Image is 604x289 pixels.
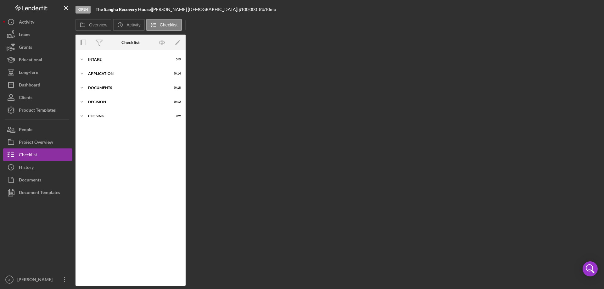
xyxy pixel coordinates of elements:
[3,161,72,174] button: History
[3,91,72,104] button: Clients
[170,72,181,75] div: 0 / 14
[88,72,165,75] div: Application
[19,123,32,137] div: People
[265,7,276,12] div: 10 mo
[3,273,72,286] button: JF[PERSON_NAME]
[3,41,72,53] button: Grants
[170,114,181,118] div: 0 / 9
[19,174,41,188] div: Documents
[170,58,181,61] div: 5 / 9
[259,7,265,12] div: 8 %
[88,86,165,90] div: Documents
[19,79,40,93] div: Dashboard
[3,79,72,91] button: Dashboard
[3,186,72,199] button: Document Templates
[152,7,238,12] div: [PERSON_NAME] [DEMOGRAPHIC_DATA] |
[88,114,165,118] div: Closing
[3,28,72,41] button: Loans
[19,16,34,30] div: Activity
[88,100,165,104] div: Decision
[89,22,107,27] label: Overview
[75,6,91,14] div: Open
[88,58,165,61] div: Intake
[3,104,72,116] button: Product Templates
[238,7,257,12] span: $100,000
[96,7,152,12] div: |
[19,161,34,175] div: History
[19,186,60,200] div: Document Templates
[3,148,72,161] button: Checklist
[3,123,72,136] button: People
[19,28,30,42] div: Loans
[3,53,72,66] button: Educational
[170,86,181,90] div: 0 / 18
[3,66,72,79] button: Long-Term
[19,91,32,105] div: Clients
[19,148,37,163] div: Checklist
[19,66,40,80] div: Long-Term
[16,273,57,287] div: [PERSON_NAME]
[113,19,144,31] button: Activity
[19,104,56,118] div: Product Templates
[3,174,72,186] button: Documents
[3,136,72,148] button: Project Overview
[121,40,140,45] div: Checklist
[19,41,32,55] div: Grants
[160,22,178,27] label: Checklist
[3,16,72,28] button: Activity
[8,278,11,281] text: JF
[146,19,182,31] button: Checklist
[75,19,111,31] button: Overview
[583,261,598,276] div: Open Intercom Messenger
[19,136,53,150] div: Project Overview
[96,7,151,12] b: The Sangha Recovery House
[19,53,42,68] div: Educational
[126,22,140,27] label: Activity
[170,100,181,104] div: 0 / 12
